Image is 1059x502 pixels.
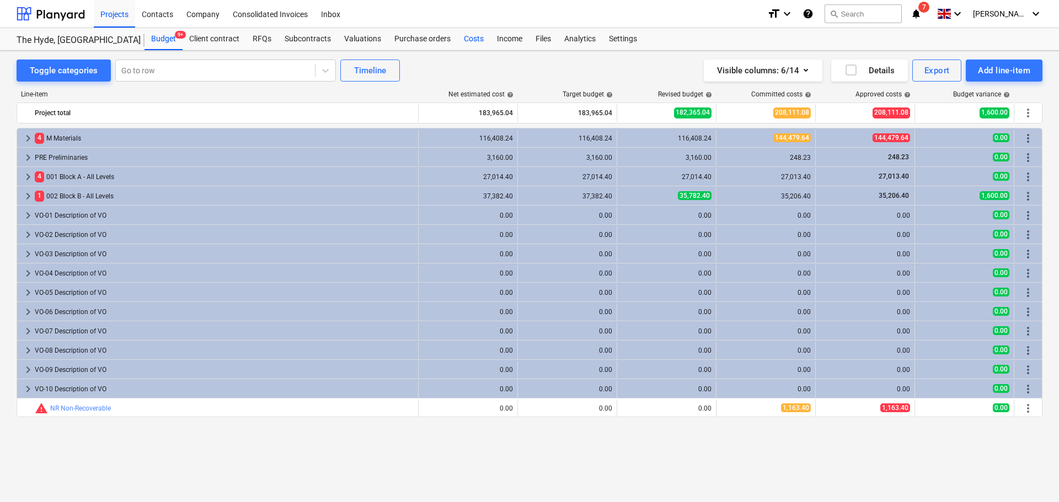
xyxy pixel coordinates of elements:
[22,344,35,357] span: keyboard_arrow_right
[993,346,1009,354] span: 0.00
[721,385,811,393] div: 0.00
[953,90,1010,98] div: Budget variance
[622,154,712,161] div: 3,160.00
[22,247,35,261] span: keyboard_arrow_right
[1021,305,1035,319] span: More actions
[35,322,414,340] div: VO-07 Description of VO
[1021,363,1035,376] span: More actions
[820,366,910,374] div: 0.00
[1001,91,1010,98] span: help
[622,308,712,316] div: 0.00
[22,209,35,222] span: keyboard_arrow_right
[457,28,490,50] div: Costs
[423,250,513,258] div: 0.00
[980,107,1009,118] span: 1,600.00
[622,173,712,181] div: 27,014.40
[830,9,838,18] span: search
[844,63,895,78] div: Details
[1021,247,1035,261] span: More actions
[17,35,131,46] div: The Hyde, [GEOGRAPHIC_DATA]
[658,90,712,98] div: Revised budget
[22,382,35,396] span: keyboard_arrow_right
[35,129,414,147] div: M Materials
[993,133,1009,142] span: 0.00
[22,267,35,280] span: keyboard_arrow_right
[505,91,514,98] span: help
[388,28,457,50] a: Purchase orders
[878,192,910,199] span: 35,206.40
[855,90,911,98] div: Approved costs
[803,7,814,20] i: Knowledge base
[17,90,419,98] div: Line-item
[678,191,712,200] span: 35,782.40
[721,250,811,258] div: 0.00
[820,327,910,335] div: 0.00
[563,90,613,98] div: Target budget
[145,28,183,50] a: Budget9+
[35,168,414,186] div: 001 Block A - All Levels
[35,284,414,301] div: VO-05 Description of VO
[820,308,910,316] div: 0.00
[622,366,712,374] div: 0.00
[831,60,908,82] button: Details
[721,192,811,200] div: 35,206.40
[1021,151,1035,164] span: More actions
[622,404,712,412] div: 0.00
[338,28,388,50] div: Valuations
[993,210,1009,219] span: 0.00
[522,327,612,335] div: 0.00
[820,231,910,239] div: 0.00
[522,173,612,181] div: 27,014.40
[340,60,400,82] button: Timeline
[780,7,794,20] i: keyboard_arrow_down
[175,31,186,39] span: 9+
[17,60,111,82] button: Toggle categories
[604,91,613,98] span: help
[522,134,612,142] div: 116,408.24
[993,249,1009,258] span: 0.00
[1021,190,1035,203] span: More actions
[721,269,811,277] div: 0.00
[622,134,712,142] div: 116,408.24
[423,308,513,316] div: 0.00
[622,212,712,219] div: 0.00
[35,207,414,224] div: VO-01 Description of VO
[490,28,529,50] div: Income
[529,28,558,50] a: Files
[423,134,513,142] div: 116,408.24
[22,363,35,376] span: keyboard_arrow_right
[522,192,612,200] div: 37,382.40
[878,172,910,180] span: 27,013.40
[887,153,910,161] span: 248.23
[423,269,513,277] div: 0.00
[1021,402,1035,415] span: More actions
[35,265,414,282] div: VO-04 Description of VO
[721,173,811,181] div: 27,013.40
[423,347,513,354] div: 0.00
[1004,449,1059,502] iframe: Chat Widget
[622,269,712,277] div: 0.00
[951,7,964,20] i: keyboard_arrow_down
[912,60,962,82] button: Export
[880,403,910,412] span: 1,163.40
[918,2,929,13] span: 7
[781,403,811,412] span: 1,163.40
[354,63,386,78] div: Timeline
[602,28,644,50] div: Settings
[703,91,712,98] span: help
[183,28,246,50] div: Client contract
[1021,170,1035,183] span: More actions
[803,91,811,98] span: help
[973,9,1028,18] span: [PERSON_NAME]
[35,380,414,398] div: VO-10 Description of VO
[35,149,414,166] div: PRE Preliminaries
[246,28,278,50] a: RFQs
[22,305,35,319] span: keyboard_arrow_right
[993,326,1009,335] span: 0.00
[1021,344,1035,357] span: More actions
[993,403,1009,412] span: 0.00
[993,268,1009,277] span: 0.00
[22,228,35,241] span: keyboard_arrow_right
